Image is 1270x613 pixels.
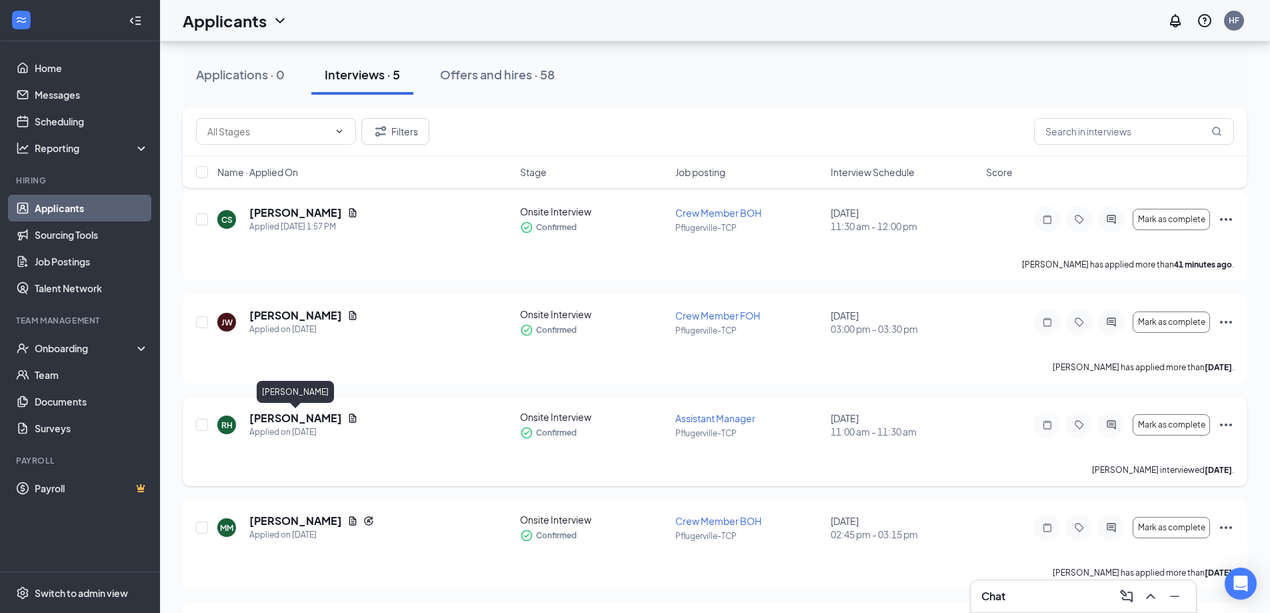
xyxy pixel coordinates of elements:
p: [PERSON_NAME] interviewed . [1092,464,1234,476]
a: Home [35,55,149,81]
button: Mark as complete [1133,312,1210,333]
div: Applications · 0 [196,66,285,83]
div: Switch to admin view [35,586,128,600]
div: Applied on [DATE] [249,426,358,439]
div: [DATE] [831,514,978,541]
svg: Collapse [129,14,142,27]
h3: Chat [981,589,1005,604]
div: MM [220,522,233,534]
svg: Settings [16,586,29,600]
div: [DATE] [831,412,978,438]
p: Pflugerville-TCP [675,222,823,233]
b: [DATE] [1205,465,1232,475]
div: Interviews · 5 [325,66,400,83]
span: Confirmed [536,324,577,337]
a: Surveys [35,415,149,442]
svg: Notifications [1167,13,1183,29]
div: Open Intercom Messenger [1225,568,1257,600]
span: Score [986,165,1013,179]
svg: CheckmarkCircle [520,324,533,337]
button: Mark as complete [1133,517,1210,538]
span: 11:30 am - 12:00 pm [831,219,978,233]
svg: MagnifyingGlass [1211,126,1222,137]
svg: Tag [1071,214,1087,225]
a: Applicants [35,195,149,221]
svg: Filter [373,123,389,139]
svg: Tag [1071,420,1087,430]
span: Mark as complete [1138,318,1205,327]
span: Crew Member BOH [675,515,761,527]
svg: WorkstreamLogo [15,13,28,27]
div: Applied on [DATE] [249,323,358,336]
div: Offers and hires · 58 [440,66,555,83]
a: Scheduling [35,108,149,135]
svg: Ellipses [1218,314,1234,330]
a: Sourcing Tools [35,221,149,248]
svg: ChevronDown [334,126,345,137]
span: 03:00 pm - 03:30 pm [831,322,978,336]
svg: Reapply [363,516,374,526]
button: Mark as complete [1133,414,1210,436]
h5: [PERSON_NAME] [249,411,342,426]
span: Confirmed [536,529,577,542]
span: Confirmed [536,426,577,440]
a: Job Postings [35,248,149,275]
svg: CheckmarkCircle [520,426,533,440]
div: Onsite Interview [520,410,667,424]
div: Applied on [DATE] [249,528,374,542]
svg: Note [1039,522,1055,533]
a: Documents [35,388,149,415]
h5: [PERSON_NAME] [249,514,342,528]
span: Job posting [675,165,725,179]
svg: Note [1039,317,1055,328]
svg: Note [1039,420,1055,430]
svg: UserCheck [16,342,29,355]
h5: [PERSON_NAME] [249,205,342,220]
svg: ActiveChat [1103,214,1119,225]
svg: Ellipses [1218,211,1234,227]
input: All Stages [207,124,329,139]
button: Minimize [1164,586,1185,607]
svg: Ellipses [1218,417,1234,433]
svg: QuestionInfo [1197,13,1213,29]
span: Confirmed [536,221,577,234]
b: [DATE] [1205,568,1232,578]
div: Hiring [16,175,146,186]
p: [PERSON_NAME] has applied more than . [1022,259,1234,270]
svg: ActiveChat [1103,420,1119,430]
button: ChevronUp [1140,586,1161,607]
p: Pflugerville-TCP [675,530,823,542]
a: PayrollCrown [35,475,149,502]
a: Team [35,362,149,388]
svg: Ellipses [1218,520,1234,536]
span: Assistant Manager [675,412,755,424]
span: Interview Schedule [831,165,915,179]
svg: Document [347,207,358,218]
span: Mark as complete [1138,523,1205,532]
button: Filter Filters [361,118,429,145]
svg: ComposeMessage [1119,588,1135,604]
div: Team Management [16,315,146,326]
b: [DATE] [1205,362,1232,372]
div: Onsite Interview [520,205,667,218]
div: Reporting [35,141,149,155]
div: Onboarding [35,342,137,355]
button: ComposeMessage [1116,586,1137,607]
b: 41 minutes ago [1174,259,1232,269]
svg: Tag [1071,522,1087,533]
div: HF [1229,15,1239,26]
span: Mark as complete [1138,420,1205,430]
svg: CheckmarkCircle [520,221,533,234]
div: CS [221,214,233,225]
span: Name · Applied On [217,165,298,179]
button: Mark as complete [1133,209,1210,230]
svg: Document [347,413,358,424]
span: Crew Member FOH [675,310,760,322]
div: Onsite Interview [520,308,667,321]
svg: ActiveChat [1103,522,1119,533]
svg: Document [347,516,358,526]
svg: Minimize [1167,588,1183,604]
svg: Tag [1071,317,1087,328]
svg: Analysis [16,141,29,155]
div: Payroll [16,455,146,466]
